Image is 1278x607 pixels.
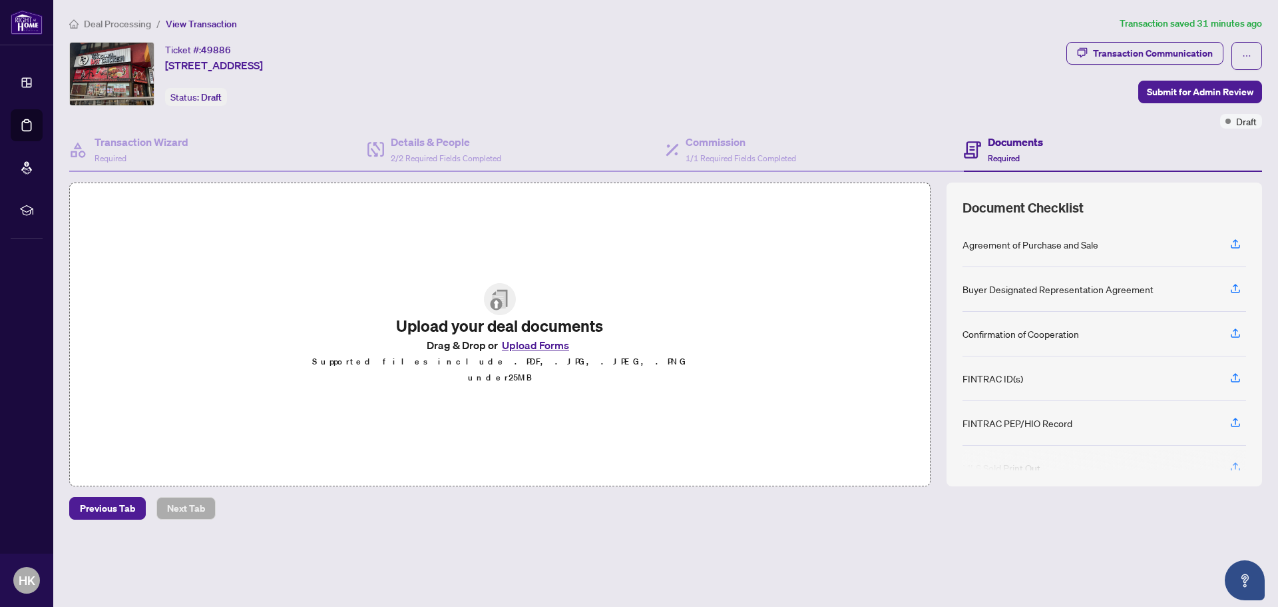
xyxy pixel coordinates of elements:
img: logo [11,10,43,35]
span: Required [95,153,126,163]
img: File Upload [484,283,516,315]
h2: Upload your deal documents [312,315,688,336]
span: File UploadUpload your deal documentsDrag & Drop orUpload FormsSupported files include .PDF, .JPG... [301,273,699,396]
div: Agreement of Purchase and Sale [962,237,1098,252]
div: Confirmation of Cooperation [962,326,1079,341]
li: / [156,16,160,31]
span: Draft [201,91,222,103]
div: Status: [165,88,227,106]
span: 1/1 Required Fields Completed [686,153,796,163]
span: Submit for Admin Review [1147,81,1253,103]
span: Document Checklist [962,199,1084,217]
h4: Commission [686,134,796,150]
span: Required [988,153,1020,163]
div: Ticket #: [165,42,231,57]
span: View Transaction [166,18,237,30]
button: Open asap [1225,560,1265,600]
p: Supported files include .PDF, .JPG, .JPEG, .PNG under 25 MB [312,354,688,386]
span: home [69,19,79,29]
div: Transaction Communication [1093,43,1213,64]
span: [STREET_ADDRESS] [165,57,263,73]
button: Transaction Communication [1066,42,1223,65]
h4: Transaction Wizard [95,134,188,150]
article: Transaction saved 31 minutes ago [1120,16,1262,31]
h4: Documents [988,134,1043,150]
img: IMG-C12348976_1.jpg [70,43,154,105]
span: HK [19,571,35,590]
button: Upload Forms [498,336,573,354]
span: Deal Processing [84,18,151,30]
span: Drag & Drop or [427,336,573,354]
span: Draft [1236,114,1257,129]
div: Buyer Designated Representation Agreement [962,282,1154,297]
button: Previous Tab [69,497,146,520]
span: 49886 [201,44,231,56]
span: 2/2 Required Fields Completed [391,153,501,163]
h4: Details & People [391,134,501,150]
div: FINTRAC PEP/HIO Record [962,416,1072,430]
span: Previous Tab [80,498,135,519]
span: ellipsis [1242,51,1251,61]
button: Submit for Admin Review [1138,81,1262,103]
button: Next Tab [156,497,216,520]
div: FINTRAC ID(s) [962,371,1023,386]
